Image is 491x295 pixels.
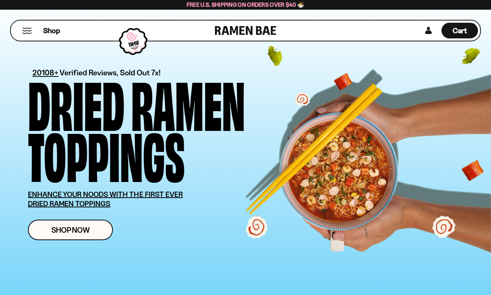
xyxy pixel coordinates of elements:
span: Cart [453,26,467,35]
button: Mobile Menu Trigger [22,28,32,34]
u: ENHANCE YOUR NOODS WITH THE FIRST EVER DRIED RAMEN TOPPINGS [28,190,183,208]
span: Free U.S. Shipping on Orders over $40 🍜 [187,1,305,8]
a: Cart [441,21,478,41]
div: Dried [28,76,124,128]
span: Shop Now [51,226,90,234]
div: Toppings [28,128,185,179]
div: Ramen [131,76,245,128]
a: Shop [43,23,60,38]
a: Shop Now [28,220,113,240]
span: Shop [43,26,60,36]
